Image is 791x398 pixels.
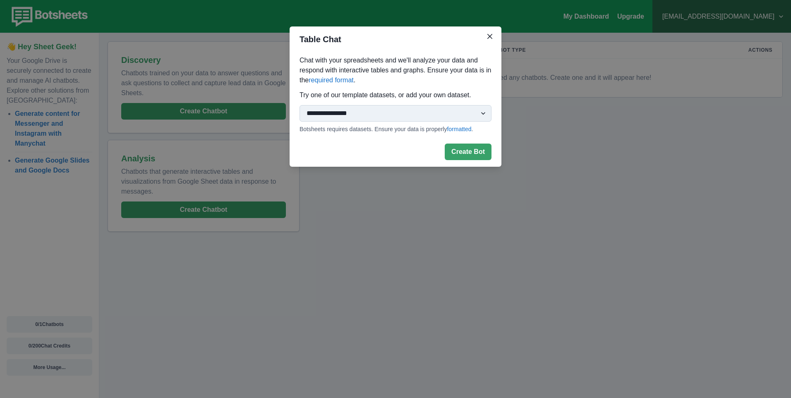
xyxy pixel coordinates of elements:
button: Close [483,30,496,43]
button: Create Bot [445,144,491,160]
p: Chat with your spreadsheets and we'll analyze your data and respond with interactive tables and g... [300,55,491,85]
p: Try one of our template datasets, or add your own dataset. [300,90,491,100]
header: Table Chat [290,26,501,52]
p: Botsheets requires datasets. Ensure your data is properly . [300,125,491,134]
a: formatted [447,126,471,132]
a: required format [309,77,354,84]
